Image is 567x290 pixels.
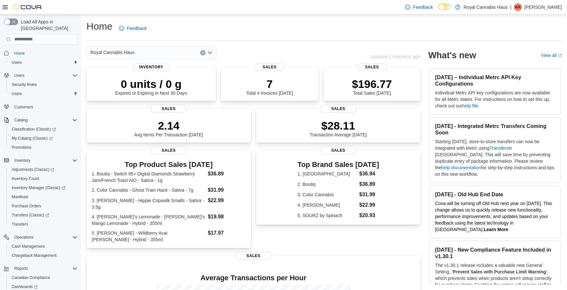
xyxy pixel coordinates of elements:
[12,145,32,150] span: Promotions
[1,116,80,125] button: Catalog
[359,201,379,209] dd: $22.99
[435,90,555,109] p: Individual Metrc API key configurations are now available for all Metrc states. For instructions ...
[297,181,357,187] dt: 2. Boutiq
[9,193,77,201] span: Manifests
[9,242,77,250] span: Cash Management
[7,58,80,67] button: Users
[235,252,272,260] span: Sales
[9,202,77,210] span: Purchase Orders
[438,4,452,10] input: Dark Mode
[9,175,77,183] span: Inventory Count
[462,103,478,108] a: help file
[9,134,55,142] a: My Catalog (Classic)
[464,3,508,11] p: Royal Cannabis Haus
[14,117,28,123] span: Catalog
[359,170,379,178] dd: $36.94
[484,227,508,232] a: Learn More
[359,191,379,199] dd: $31.99
[207,50,213,55] button: Open list of options
[297,212,357,219] dt: 5. SOURZ by Spinach
[9,242,47,250] a: Cash Management
[9,134,77,142] span: My Catalog (Classic)
[297,161,379,169] h3: Top Brand Sales [DATE]
[357,63,387,71] span: Sales
[558,54,562,58] svg: External link
[14,51,25,56] span: Home
[12,82,37,87] span: Security Roles
[9,220,31,228] a: Transfers
[151,146,187,154] span: Sales
[246,77,293,90] p: 7
[7,125,80,134] a: Classification (Classic)
[9,211,52,219] a: Transfers (Classic)
[115,77,187,96] div: Expired or Expiring in Next 30 Days
[9,193,31,201] a: Manifests
[12,49,27,57] a: Home
[7,89,80,98] button: Users
[1,264,80,273] button: Reports
[1,102,80,112] button: Customers
[12,233,77,241] span: Operations
[12,49,77,57] span: Home
[9,220,77,228] span: Transfers
[524,3,562,11] p: [PERSON_NAME]
[370,54,420,59] p: Updated 1 minute(s) ago
[9,184,77,192] span: Inventory Manager (Classic)
[9,211,77,219] span: Transfers (Classic)
[7,80,80,89] button: Security Roles
[7,251,80,260] button: Chargeback Management
[9,252,59,259] a: Chargeback Management
[359,180,379,188] dd: $36.89
[9,125,77,133] span: Classification (Classic)
[7,174,80,183] button: Inventory Count
[9,166,57,173] a: Adjustments (Classic)
[428,50,476,61] h2: What's new
[352,77,392,96] div: Total Sales [DATE]
[9,81,77,89] span: Security Roles
[116,22,149,35] a: Feedback
[9,274,77,282] span: Canadian Compliance
[92,274,415,282] h4: Average Transactions per Hour
[12,72,27,79] button: Users
[133,63,169,71] span: Inventory
[12,103,36,111] a: Customers
[9,59,24,66] a: Users
[14,235,33,240] span: Operations
[9,202,44,210] a: Purchase Orders
[7,211,80,220] a: Transfers (Classic)
[320,146,356,154] span: Sales
[514,3,522,11] div: Wade King
[12,176,39,181] span: Inventory Count
[1,233,80,242] button: Operations
[435,74,555,87] h3: [DATE] – Individual Metrc API Key Configurations
[402,1,435,14] a: Feedback
[12,116,77,124] span: Catalog
[9,90,77,98] span: Users
[151,105,187,113] span: Sales
[12,72,77,79] span: Users
[12,284,38,289] span: Dashboards
[134,119,203,137] div: Avg Items Per Transaction [DATE]
[12,157,77,164] span: Inventory
[9,125,59,133] a: Classification (Classic)
[12,194,28,200] span: Manifests
[86,20,112,33] h1: Home
[7,165,80,174] a: Adjustments (Classic)
[14,266,28,271] span: Reports
[7,183,80,192] a: Inventory Manager (Classic)
[9,175,42,183] a: Inventory Count
[9,252,77,259] span: Chargeback Management
[310,119,367,132] p: $28.11
[12,222,28,227] span: Transfers
[320,105,356,113] span: Sales
[438,10,439,11] span: Dark Mode
[7,242,80,251] button: Cash Management
[9,144,77,151] span: Promotions
[489,145,508,151] a: Transfers
[12,103,77,111] span: Customers
[442,165,481,170] a: help documentation
[453,269,546,274] strong: Prevent Sales with Purchase Limit Warning
[9,184,68,192] a: Inventory Manager (Classic)
[297,202,357,208] dt: 4. [PERSON_NAME]
[12,136,53,141] span: My Catalog (Classic)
